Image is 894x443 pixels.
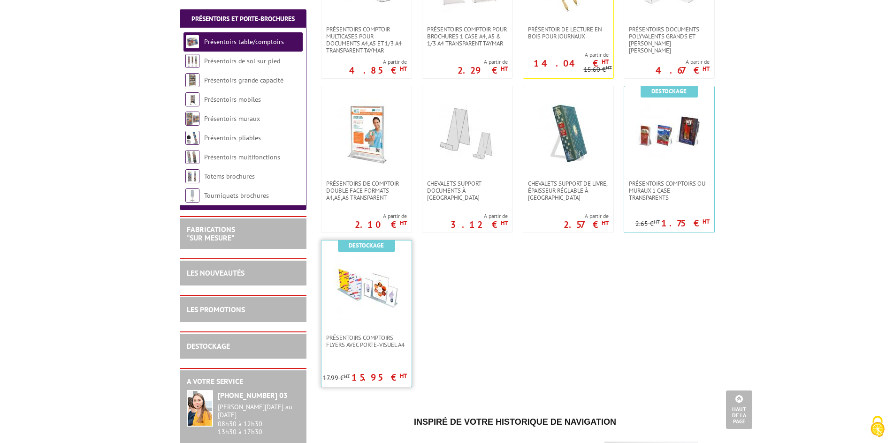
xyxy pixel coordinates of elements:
[435,100,500,166] img: CHEVALETS SUPPORT DOCUMENTS À POSER
[624,180,714,201] a: Présentoirs comptoirs ou muraux 1 case Transparents
[866,415,889,438] img: Cookies (fenêtre modale)
[635,220,660,227] p: 2.65 €
[523,51,609,59] span: A partir de
[204,172,255,180] a: Totems brochures
[218,403,299,435] div: 08h30 à 12h30 13h30 à 17h30
[427,180,508,201] span: CHEVALETS SUPPORT DOCUMENTS À [GEOGRAPHIC_DATA]
[351,375,407,380] p: 15.95 €
[861,411,894,443] button: Cookies (fenêtre modale)
[321,26,412,54] a: Présentoirs comptoir multicases POUR DOCUMENTS A4,A5 ET 1/3 A4 TRANSPARENT TAYMAR
[501,65,508,73] sup: HT
[528,26,609,40] span: Présentoir de lecture en bois pour journaux
[187,390,213,427] img: widget-service.jpg
[204,95,261,104] a: Présentoirs mobiles
[344,373,350,379] sup: HT
[185,169,199,183] img: Totems brochures
[400,65,407,73] sup: HT
[564,212,609,220] span: A partir de
[355,212,407,220] span: A partir de
[534,60,609,66] p: 14.04 €
[326,26,407,54] span: Présentoirs comptoir multicases POUR DOCUMENTS A4,A5 ET 1/3 A4 TRANSPARENT TAYMAR
[451,222,508,227] p: 3.12 €
[321,334,412,348] a: Présentoirs comptoirs flyers avec Porte-Visuel A4
[185,188,199,203] img: Tourniquets brochures
[218,390,288,400] strong: [PHONE_NUMBER] 03
[422,26,512,47] a: PRÉSENTOIRS COMPTOIR POUR BROCHURES 1 CASE A4, A5 & 1/3 A4 TRANSPARENT taymar
[321,180,412,201] a: PRÉSENTOIRS DE COMPTOIR DOUBLE FACE FORMATS A4,A5,A6 TRANSPARENT
[535,100,601,166] img: CHEVALETS SUPPORT DE LIVRE, ÉPAISSEUR RÉGLABLE À POSER
[703,65,710,73] sup: HT
[187,341,230,351] a: DESTOCKAGE
[204,134,261,142] a: Présentoirs pliables
[703,218,710,225] sup: HT
[624,26,714,54] a: Présentoirs Documents Polyvalents Grands et [PERSON_NAME] [PERSON_NAME]
[636,100,702,166] img: Présentoirs comptoirs ou muraux 1 case Transparents
[185,35,199,49] img: Présentoirs table/comptoirs
[187,268,245,278] a: LES NOUVEAUTÉS
[602,219,609,227] sup: HT
[414,417,616,427] span: Inspiré de votre historique de navigation
[204,38,284,46] a: Présentoirs table/comptoirs
[334,255,399,320] img: Présentoirs comptoirs flyers avec Porte-Visuel A4
[458,68,508,73] p: 2.29 €
[185,131,199,145] img: Présentoirs pliables
[422,180,512,201] a: CHEVALETS SUPPORT DOCUMENTS À [GEOGRAPHIC_DATA]
[204,76,283,84] a: Présentoirs grande capacité
[629,180,710,201] span: Présentoirs comptoirs ou muraux 1 case Transparents
[458,58,508,66] span: A partir de
[185,54,199,68] img: Présentoirs de sol sur pied
[349,58,407,66] span: A partir de
[187,377,299,386] h2: A votre service
[191,15,295,23] a: Présentoirs et Porte-brochures
[427,26,508,47] span: PRÉSENTOIRS COMPTOIR POUR BROCHURES 1 CASE A4, A5 & 1/3 A4 TRANSPARENT taymar
[185,112,199,126] img: Présentoirs muraux
[355,222,407,227] p: 2.10 €
[528,180,609,201] span: CHEVALETS SUPPORT DE LIVRE, ÉPAISSEUR RÉGLABLE À [GEOGRAPHIC_DATA]
[651,87,687,95] b: Destockage
[602,58,609,66] sup: HT
[656,58,710,66] span: A partir de
[185,92,199,106] img: Présentoirs mobiles
[451,212,508,220] span: A partir de
[629,26,710,54] span: Présentoirs Documents Polyvalents Grands et [PERSON_NAME] [PERSON_NAME]
[584,66,612,73] p: 15.60 €
[400,219,407,227] sup: HT
[326,334,407,348] span: Présentoirs comptoirs flyers avec Porte-Visuel A4
[204,114,260,123] a: Présentoirs muraux
[564,222,609,227] p: 2.57 €
[523,180,613,201] a: CHEVALETS SUPPORT DE LIVRE, ÉPAISSEUR RÉGLABLE À [GEOGRAPHIC_DATA]
[349,68,407,73] p: 4.85 €
[204,191,269,200] a: Tourniquets brochures
[654,218,660,225] sup: HT
[606,64,612,71] sup: HT
[400,372,407,380] sup: HT
[323,375,350,382] p: 17.99 €
[187,305,245,314] a: LES PROMOTIONS
[334,100,399,166] img: PRÉSENTOIRS DE COMPTOIR DOUBLE FACE FORMATS A4,A5,A6 TRANSPARENT
[661,220,710,226] p: 1.75 €
[349,241,384,249] b: Destockage
[204,57,280,65] a: Présentoirs de sol sur pied
[726,390,752,429] a: Haut de la page
[218,403,299,419] div: [PERSON_NAME][DATE] au [DATE]
[185,73,199,87] img: Présentoirs grande capacité
[501,219,508,227] sup: HT
[187,225,235,242] a: FABRICATIONS"Sur Mesure"
[656,68,710,73] p: 4.67 €
[523,26,613,40] a: Présentoir de lecture en bois pour journaux
[185,150,199,164] img: Présentoirs multifonctions
[204,153,280,161] a: Présentoirs multifonctions
[326,180,407,201] span: PRÉSENTOIRS DE COMPTOIR DOUBLE FACE FORMATS A4,A5,A6 TRANSPARENT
